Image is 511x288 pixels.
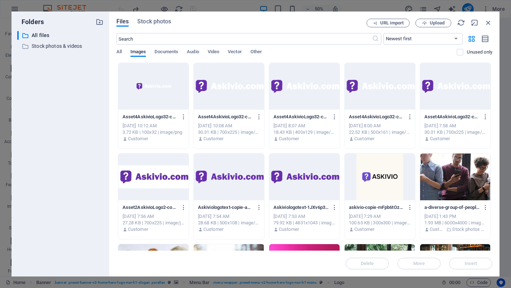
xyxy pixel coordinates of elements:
[130,47,146,58] span: Images
[349,213,411,220] div: [DATE] 7:29 AM
[424,114,480,120] p: Asset4AskivioLogo32-copie-ah9SBm3uGhy0flG-9Rx_EA.png
[116,17,129,26] span: Files
[123,129,184,136] div: 3.72 KB | 100x32 | image/png
[349,123,411,129] div: [DATE] 8:00 AM
[155,47,178,58] span: Documents
[273,213,335,220] div: [DATE] 7:53 AM
[467,49,492,55] p: Displays only files that are not in use on the website. Files added during this session can still...
[349,114,404,120] p: Asset4AskivioLogo32-copie2-ZLY3iR14k0_-3rcIX4Vslw.png
[424,123,486,129] div: [DATE] 7:58 AM
[273,129,335,136] div: 18.43 KB | 400x129 | image/png
[349,204,404,211] p: askivio-copie-mFpb6tOzpdSfj1YVr1rzQQ.png
[471,19,479,27] i: Minimize
[349,129,411,136] div: 22.52 KB | 500x161 | image/png
[137,17,171,26] span: Stock photos
[17,42,103,51] div: Stock photos & videos
[457,19,465,27] i: Reload
[128,136,148,142] p: Customer
[367,19,410,27] button: URL import
[123,114,178,120] p: Asset4AskivioLogo32-copie-9St-SDiySBgxnEEu77vSAg.png
[415,19,451,27] button: Upload
[123,213,184,220] div: [DATE] 7:56 AM
[273,123,335,129] div: [DATE] 8:07 AM
[250,47,262,58] span: Other
[198,114,253,120] p: Asset4AskivioLogo32-copie4-LdAuuXQ0ndnnUOK1CAnPuw.png
[116,33,372,45] input: Search
[198,220,260,226] div: 28.68 KB | 500x108 | image/png
[349,220,411,226] div: 100.65 KB | 300x300 | image/png
[198,123,260,129] div: [DATE] 10:08 AM
[208,47,219,58] span: Video
[424,220,486,226] div: 1.93 MB | 6000x4000 | image/jpeg
[279,226,299,233] p: Customer
[424,129,486,136] div: 30.31 KB | 700x225 | image/png
[203,136,224,142] p: Customer
[96,18,103,26] i: Create new folder
[198,204,253,211] p: Askiviologotext-copie-aRjUa9qRldHqIBW4-qoo9A.png
[354,226,374,233] p: Customer
[116,47,122,58] span: All
[484,19,492,27] i: Close
[430,226,445,233] p: Customer
[279,136,299,142] p: Customer
[273,204,329,211] p: Askiviologotext-1JXv6p38skNQUtEeb3DdAw.png
[424,213,486,220] div: [DATE] 1:43 PM
[424,204,480,211] p: a-diverse-group-of-people-actively-using-smartphones-indoors-modern-technology-and-social-interac...
[354,136,374,142] p: Customer
[430,136,450,142] p: Customer
[32,31,90,40] p: All files
[380,21,404,25] span: URL import
[228,47,242,58] span: Vector
[203,226,224,233] p: Customer
[198,213,260,220] div: [DATE] 7:54 AM
[273,220,335,226] div: 79.92 KB | 4831x1043 | image/png
[198,129,260,136] div: 30.31 KB | 700x225 | image/png
[187,47,199,58] span: Audio
[452,226,486,233] p: Stock photos & videos
[273,114,329,120] p: Asset4AskivioLogo32-copie3-9s3rTNBNI-HYLa7qbFljnA.png
[123,220,184,226] div: 27.28 KB | 700x225 | image/jpeg
[128,226,148,233] p: Customer
[123,123,184,129] div: [DATE] 10:12 AM
[123,204,178,211] p: Asset2AskivioLogo2-copie-c2RZ1W1OcksREn5Lyuzq-Q.jpg
[32,42,90,50] p: Stock photos & videos
[430,21,445,25] span: Upload
[17,17,44,27] p: Folders
[17,31,19,40] div: ​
